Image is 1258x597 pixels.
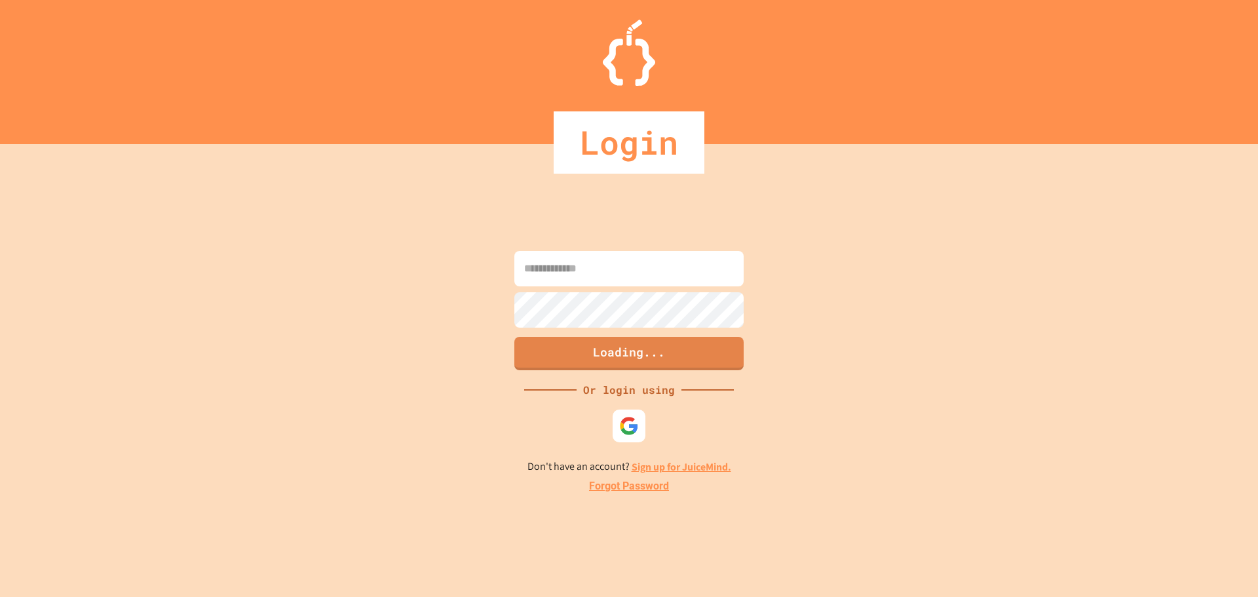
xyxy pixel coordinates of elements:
[554,111,704,174] div: Login
[527,459,731,475] p: Don't have an account?
[632,460,731,474] a: Sign up for JuiceMind.
[589,478,669,494] a: Forgot Password
[577,382,681,398] div: Or login using
[1149,488,1245,543] iframe: chat widget
[514,337,744,370] button: Loading...
[1203,545,1245,584] iframe: chat widget
[619,416,639,436] img: google-icon.svg
[603,20,655,86] img: Logo.svg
